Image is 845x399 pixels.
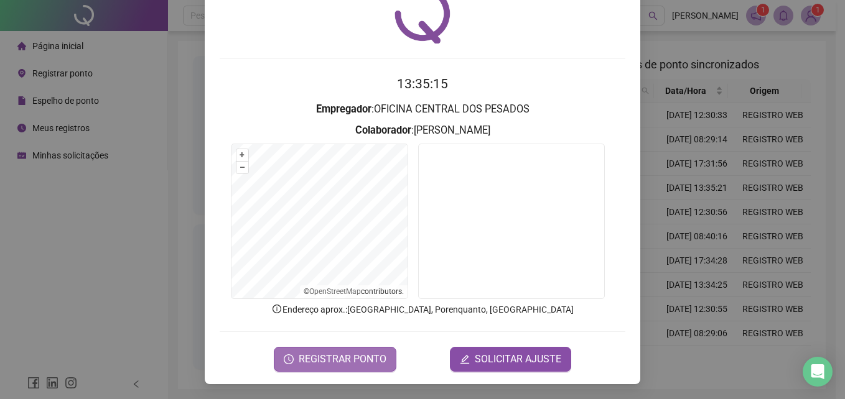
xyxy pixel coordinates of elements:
[236,149,248,161] button: +
[274,347,396,372] button: REGISTRAR PONTO
[220,101,625,117] h3: : OFICINA CENTRAL DOS PESADOS
[236,162,248,173] button: –
[355,124,411,136] strong: Colaborador
[803,357,833,387] div: Open Intercom Messenger
[460,354,470,364] span: edit
[220,122,625,139] h3: : [PERSON_NAME]
[397,76,448,91] time: 13:35:15
[450,347,571,372] button: editSOLICITAR AJUSTE
[284,354,294,364] span: clock-circle
[271,303,282,314] span: info-circle
[304,287,404,296] li: © contributors.
[220,303,625,316] p: Endereço aprox. : [GEOGRAPHIC_DATA], Porenquanto, [GEOGRAPHIC_DATA]
[299,352,386,367] span: REGISTRAR PONTO
[309,287,361,296] a: OpenStreetMap
[316,103,371,115] strong: Empregador
[475,352,561,367] span: SOLICITAR AJUSTE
